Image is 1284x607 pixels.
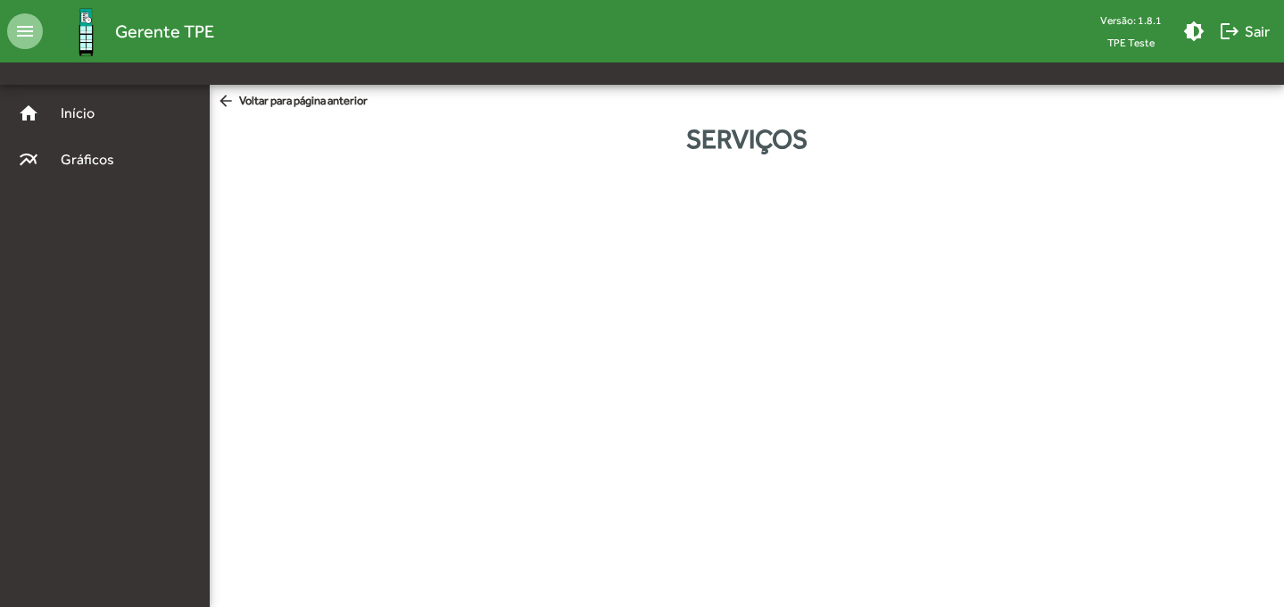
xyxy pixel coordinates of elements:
span: Voltar para página anterior [217,92,368,112]
div: Serviços [210,119,1284,159]
span: Sair [1219,15,1270,47]
mat-icon: home [18,103,39,124]
span: TPE Teste [1093,31,1169,54]
span: Gráficos [50,149,138,170]
mat-icon: multiline_chart [18,149,39,170]
mat-icon: arrow_back [217,92,239,112]
a: Gerente TPE [43,3,214,61]
mat-icon: brightness_medium [1183,21,1205,42]
span: Início [50,103,120,124]
mat-icon: menu [7,13,43,49]
mat-icon: logout [1219,21,1240,42]
button: Sair [1212,15,1277,47]
span: Gerente TPE [115,17,214,46]
img: Logo [57,3,115,61]
div: Versão: 1.8.1 [1093,9,1169,31]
